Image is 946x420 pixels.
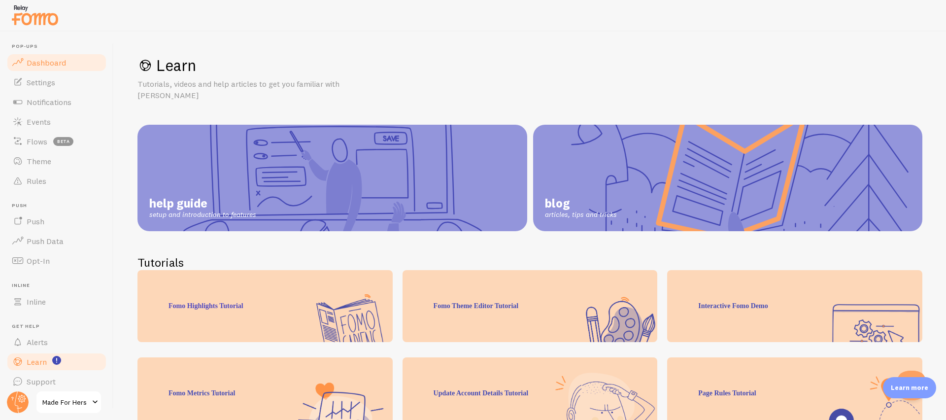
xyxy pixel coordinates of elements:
[6,53,107,72] a: Dashboard
[10,2,60,28] img: fomo-relay-logo-orange.svg
[35,390,102,414] a: Made For Hers
[27,216,44,226] span: Push
[12,43,107,50] span: Pop-ups
[27,137,47,146] span: Flows
[545,196,617,210] span: blog
[137,55,922,75] h1: Learn
[27,77,55,87] span: Settings
[6,332,107,352] a: Alerts
[12,203,107,209] span: Push
[149,210,256,219] span: setup and introduction to features
[53,137,73,146] span: beta
[27,58,66,68] span: Dashboard
[545,210,617,219] span: articles, tips and tricks
[137,78,374,101] p: Tutorials, videos and help articles to get you familiar with [PERSON_NAME]
[27,297,46,307] span: Inline
[27,337,48,347] span: Alerts
[667,270,922,342] div: Interactive Fomo Demo
[12,323,107,330] span: Get Help
[6,372,107,391] a: Support
[27,377,56,386] span: Support
[6,211,107,231] a: Push
[27,117,51,127] span: Events
[12,282,107,289] span: Inline
[6,92,107,112] a: Notifications
[533,125,923,231] a: blog articles, tips and tricks
[883,377,936,398] div: Learn more
[149,196,256,210] span: help guide
[27,256,50,266] span: Opt-In
[897,371,926,400] iframe: Help Scout Beacon - Open
[403,270,658,342] div: Fomo Theme Editor Tutorial
[52,356,61,365] svg: <p>Watch New Feature Tutorials!</p>
[6,132,107,151] a: Flows beta
[27,236,64,246] span: Push Data
[27,97,71,107] span: Notifications
[137,270,393,342] div: Fomo Highlights Tutorial
[137,255,922,270] h2: Tutorials
[42,396,89,408] span: Made For Hers
[6,352,107,372] a: Learn
[891,383,928,392] p: Learn more
[6,112,107,132] a: Events
[6,292,107,312] a: Inline
[6,72,107,92] a: Settings
[6,251,107,271] a: Opt-In
[137,125,527,231] a: help guide setup and introduction to features
[27,156,51,166] span: Theme
[6,151,107,171] a: Theme
[27,176,46,186] span: Rules
[6,231,107,251] a: Push Data
[27,357,47,367] span: Learn
[6,171,107,191] a: Rules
